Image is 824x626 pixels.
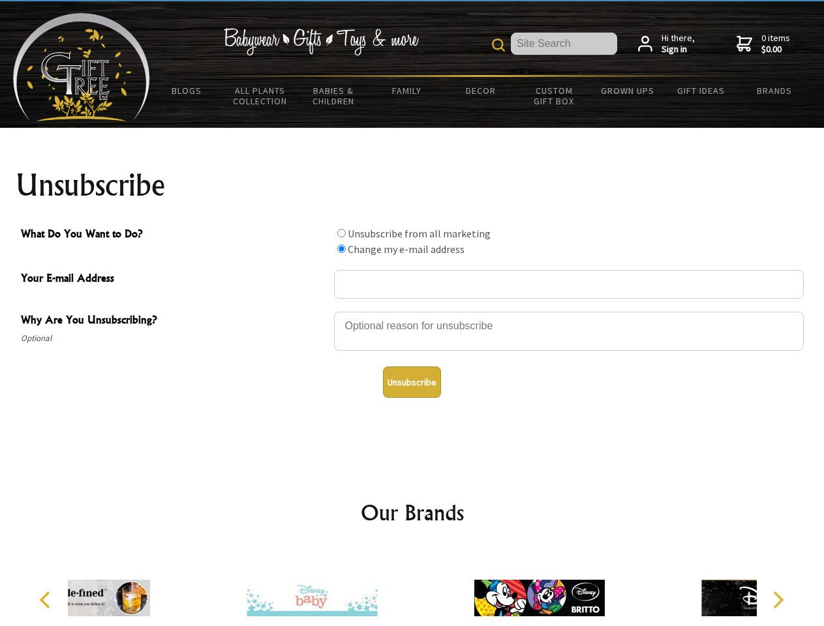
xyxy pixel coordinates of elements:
[511,33,617,55] input: Site Search
[371,77,444,104] a: Family
[444,77,517,104] a: Decor
[337,229,346,237] input: What Do You Want to Do?
[297,77,371,115] a: Babies & Children
[26,497,799,528] h2: Our Brands
[33,586,61,614] button: Previous
[590,77,664,104] a: Grown Ups
[334,312,804,351] textarea: Why Are You Unsubscribing?
[638,33,695,55] a: Hi there,Sign in
[738,77,812,104] a: Brands
[761,32,790,55] span: 0 items
[337,245,346,253] input: What Do You Want to Do?
[334,270,804,299] input: Your E-mail Address
[348,227,491,240] label: Unsubscribe from all marketing
[21,226,328,245] span: What Do You Want to Do?
[492,38,505,52] img: product search
[737,33,790,55] a: 0 items$0.00
[664,77,738,104] a: Gift Ideas
[761,44,790,55] strong: $0.00
[662,44,695,55] strong: Sign in
[21,331,328,346] span: Optional
[662,33,695,55] span: Hi there,
[21,270,328,289] span: Your E-mail Address
[13,13,150,121] img: Babyware - Gifts - Toys and more...
[16,170,809,201] h1: Unsubscribe
[763,586,792,614] button: Next
[223,28,419,55] img: Babywear - Gifts - Toys & more
[150,77,224,104] a: BLOGS
[383,366,441,398] button: Unsubscribe
[21,312,328,331] span: Why Are You Unsubscribing?
[517,77,591,115] a: Custom Gift Box
[224,77,298,115] a: All Plants Collection
[348,243,465,256] label: Change my e-mail address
